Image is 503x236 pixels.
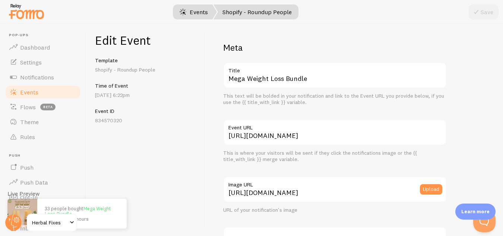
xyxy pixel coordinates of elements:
span: Herbal Fixes [32,218,67,227]
p: Shopify - Roundup People [95,66,196,73]
a: Push [4,160,81,175]
a: Push Data [4,175,81,190]
span: Push [9,153,81,158]
div: URL of your notification's image [223,207,447,214]
h5: Template [95,57,196,64]
button: Upload [420,184,442,195]
span: Opt-In [20,193,38,201]
a: Dashboard [4,40,81,55]
div: This is where your visitors will be sent if they click the notifications image or the {{ title_wi... [223,150,447,163]
p: Learn more [461,208,490,215]
h5: Event ID [95,108,196,114]
span: Settings [20,59,42,66]
span: Push Data [20,179,48,186]
a: Notifications [4,70,81,85]
a: Opt-In [4,190,81,205]
h5: Time of Event [95,82,196,89]
a: Settings [4,55,81,70]
span: beta [40,104,56,110]
a: Herbal Fixes [27,214,77,232]
span: Rules [20,133,35,141]
span: Theme [20,118,39,126]
span: Flows [20,103,36,111]
a: Events [4,85,81,100]
span: Events [20,88,38,96]
label: Title [223,62,447,75]
span: Pop-ups [9,33,81,38]
div: This text will be bolded in your notification and link to the Event URL you provide below, if you... [223,93,447,106]
span: Notifications [20,73,54,81]
span: Push [20,164,34,171]
div: Learn more [455,204,496,220]
label: Image URL [223,176,447,189]
h2: Meta [223,42,447,53]
p: [DATE] 6:22pm [95,91,196,99]
span: Dashboard [20,44,50,51]
p: 834570320 [95,117,196,124]
label: Event URL [223,119,447,132]
a: Theme [4,114,81,129]
a: Rules [4,129,81,144]
iframe: Help Scout Beacon - Open [473,210,496,232]
h1: Edit Event [95,33,196,48]
a: Flows beta [4,100,81,114]
img: fomo-relay-logo-orange.svg [8,2,45,21]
